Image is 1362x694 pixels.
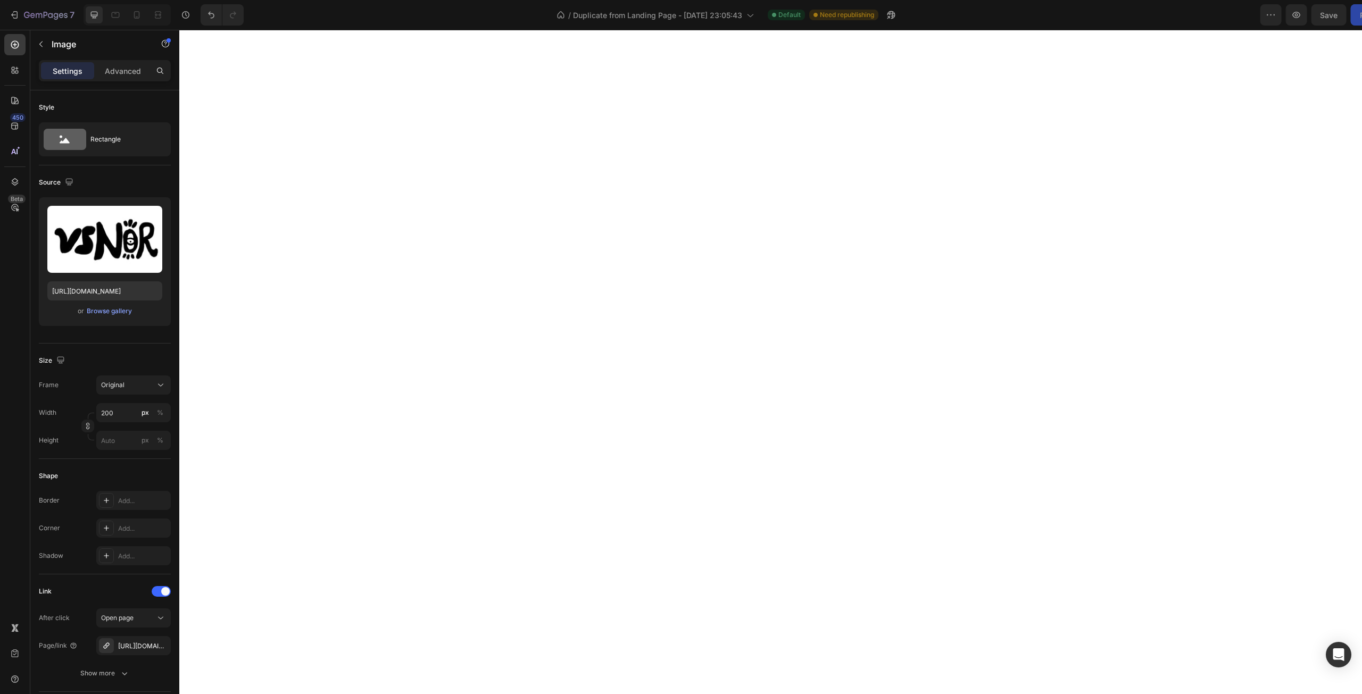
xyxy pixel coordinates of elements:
[101,614,134,622] span: Open page
[39,380,59,390] label: Frame
[39,471,58,481] div: Shape
[8,195,26,203] div: Beta
[101,380,124,390] span: Original
[179,30,1362,694] iframe: Design area
[47,206,162,273] img: preview-image
[96,375,171,395] button: Original
[820,10,874,20] span: Need republishing
[1300,10,1327,21] div: Publish
[142,436,149,445] div: px
[39,103,54,112] div: Style
[78,305,84,317] span: or
[118,641,168,651] div: [URL][DOMAIN_NAME]
[1291,4,1336,26] button: Publish
[39,551,63,561] div: Shadow
[118,496,168,506] div: Add...
[39,664,171,683] button: Show more
[10,113,26,122] div: 450
[96,431,171,450] input: px%
[573,10,742,21] span: Duplicate from Landing Page - [DATE] 23:05:43
[96,403,171,422] input: px%
[142,408,149,417] div: px
[39,354,67,368] div: Size
[1252,4,1287,26] button: Save
[1261,11,1278,20] span: Save
[80,668,130,679] div: Show more
[139,434,152,447] button: %
[154,434,167,447] button: px
[39,175,76,190] div: Source
[157,436,163,445] div: %
[90,127,155,152] div: Rectangle
[118,524,168,533] div: Add...
[139,406,152,419] button: %
[4,4,79,26] button: 7
[778,10,801,20] span: Default
[47,281,162,300] input: https://example.com/image.jpg
[39,523,60,533] div: Corner
[118,551,168,561] div: Add...
[39,641,78,650] div: Page/link
[96,608,171,628] button: Open page
[157,408,163,417] div: %
[39,613,70,623] div: After click
[39,587,52,596] div: Link
[53,65,82,77] p: Settings
[87,306,132,316] div: Browse gallery
[105,65,141,77] p: Advanced
[154,406,167,419] button: px
[52,38,142,51] p: Image
[568,10,571,21] span: /
[1326,642,1351,667] div: Open Intercom Messenger
[39,496,60,505] div: Border
[86,306,132,316] button: Browse gallery
[39,436,59,445] label: Height
[70,9,74,21] p: 7
[39,408,56,417] label: Width
[201,4,244,26] div: Undo/Redo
